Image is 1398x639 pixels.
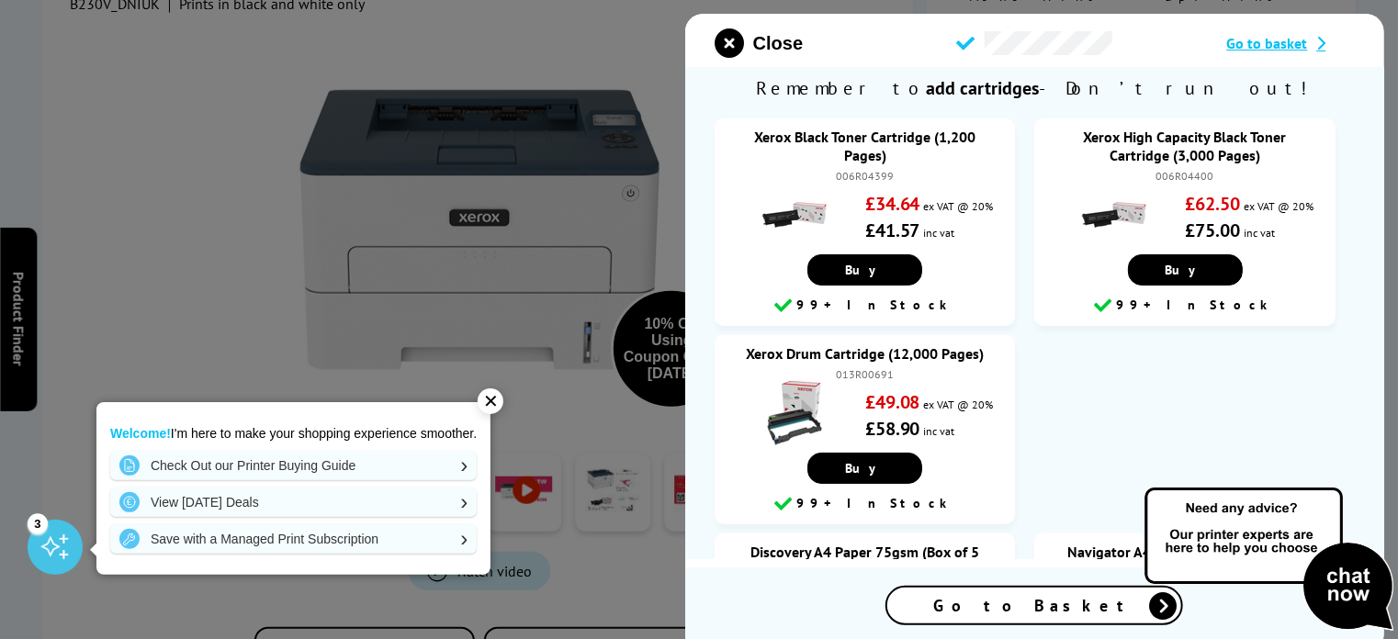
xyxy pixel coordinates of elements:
a: View [DATE] Deals [110,488,477,517]
span: ex VAT @ 20% [1244,199,1313,213]
span: Buy [845,460,885,476]
a: Go to basket [1227,34,1355,52]
span: Buy [845,262,885,278]
div: 006R04400 [1053,169,1317,183]
span: Buy [1166,262,1205,278]
a: Xerox Black Toner Cartridge (1,200 Pages) [754,128,975,164]
div: ✕ [478,388,503,414]
img: Open Live Chat window [1141,485,1398,635]
span: inc vat [1244,226,1275,240]
img: Xerox Black Toner Cartridge (1,200 Pages) [762,183,827,247]
span: Go to Basket [934,595,1136,616]
a: Xerox Drum Cartridge (12,000 Pages) [746,344,984,363]
strong: £75.00 [1185,219,1240,242]
a: Go to Basket [886,586,1184,625]
button: close modal [715,28,803,58]
div: 013R00691 [733,367,998,381]
img: Xerox High Capacity Black Toner Cartridge (3,000 Pages) [1082,183,1146,247]
div: 99+ In Stock [724,295,1007,317]
a: Save with a Managed Print Subscription [110,524,477,554]
span: inc vat [924,424,955,438]
div: 3 [28,513,48,533]
strong: £58.90 [865,417,920,441]
div: 006R04399 [733,169,998,183]
span: ex VAT @ 20% [924,398,994,411]
p: I'm here to make your shopping experience smoother. [110,425,477,442]
strong: £34.64 [865,192,920,216]
b: add cartridges [927,76,1040,100]
strong: £41.57 [865,219,920,242]
strong: Welcome! [110,426,171,441]
a: Xerox High Capacity Black Toner Cartridge (3,000 Pages) [1084,128,1287,164]
a: Check Out our Printer Buying Guide [110,451,477,480]
span: Remember to - Don’t run out! [685,67,1384,109]
span: Go to basket [1227,34,1308,52]
a: Discovery A4 Paper 75gsm (Box of 5 [PERSON_NAME]) (2,500 Pages) [750,543,979,579]
strong: £62.50 [1185,192,1240,216]
strong: £49.08 [865,390,920,414]
span: ex VAT @ 20% [924,199,994,213]
div: 99+ In Stock [724,493,1007,515]
img: Xerox Drum Cartridge (12,000 Pages) [762,381,827,445]
span: Close [753,33,803,54]
span: inc vat [924,226,955,240]
div: 99+ In Stock [1043,295,1326,317]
